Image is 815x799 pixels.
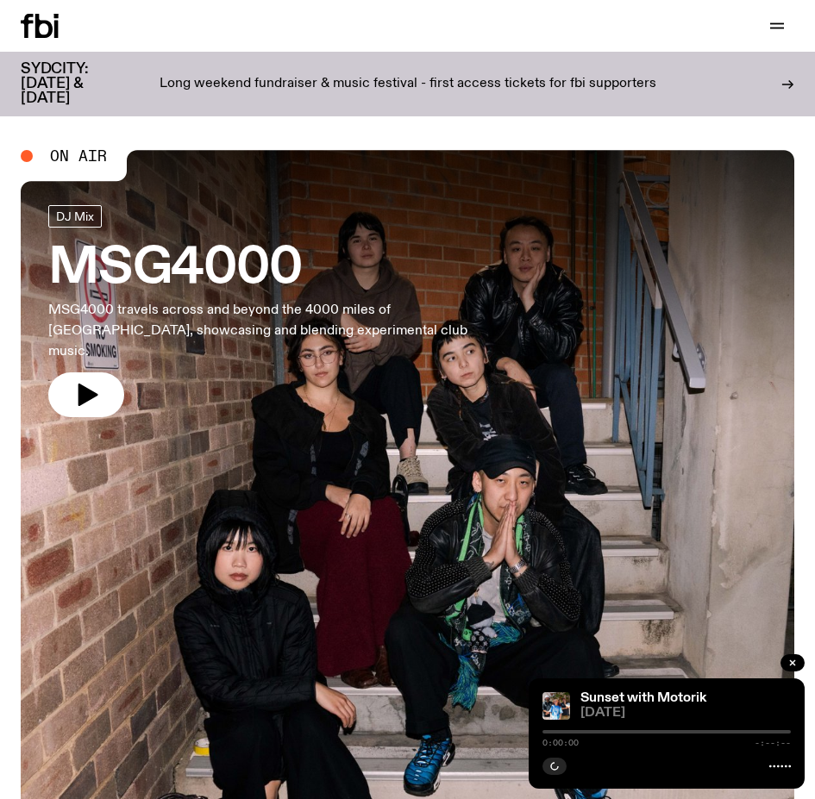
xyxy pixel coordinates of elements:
[56,209,94,222] span: DJ Mix
[50,148,107,164] span: On Air
[160,77,656,92] p: Long weekend fundraiser & music festival - first access tickets for fbi supporters
[48,245,490,293] h3: MSG4000
[542,692,570,720] img: Andrew, Reenie, and Pat stand in a row, smiling at the camera, in dappled light with a vine leafe...
[48,205,490,417] a: MSG4000MSG4000 travels across and beyond the 4000 miles of [GEOGRAPHIC_DATA], showcasing and blen...
[755,739,791,747] span: -:--:--
[48,300,490,362] p: MSG4000 travels across and beyond the 4000 miles of [GEOGRAPHIC_DATA], showcasing and blending ex...
[542,739,579,747] span: 0:00:00
[21,62,131,106] h3: SYDCITY: [DATE] & [DATE]
[48,205,102,228] a: DJ Mix
[580,707,791,720] span: [DATE]
[580,691,706,705] a: Sunset with Motorik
